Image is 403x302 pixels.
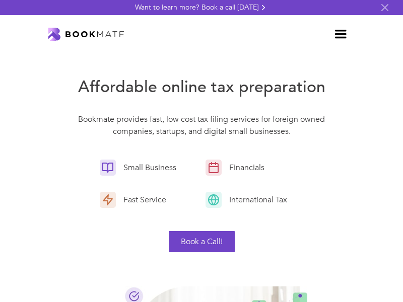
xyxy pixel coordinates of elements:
[135,3,259,13] div: Want to learn more? Book a call [DATE]
[135,3,268,13] a: Want to learn more? Book a call [DATE]
[48,28,124,41] a: home
[78,76,325,98] h3: Affordable online tax preparation
[74,113,329,142] p: Bookmate provides fast, low cost tax filing services for foreign owned companies, startups, and d...
[116,162,179,173] div: Small Business
[222,162,267,173] div: Financials
[322,20,355,48] div: menu
[116,194,169,205] div: Fast Service
[222,194,290,205] div: International Tax
[169,231,235,252] button: Book a Call!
